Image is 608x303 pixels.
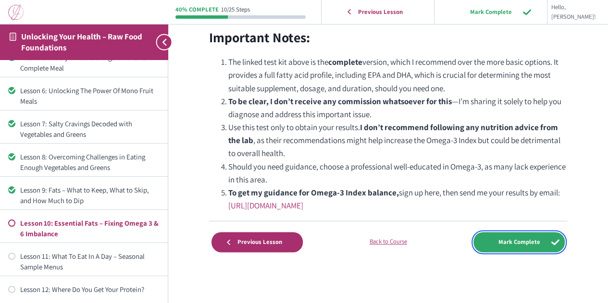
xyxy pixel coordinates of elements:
[352,8,409,16] span: Previous Lesson
[8,218,160,239] a: Not started Lesson 10: Essential Fats – Fixing Omega 3 & 6 Imbalance
[8,284,160,294] a: Not started Lesson 12: Where Do You Get Your Protein?
[175,7,219,13] div: 40% Complete
[228,200,303,211] a: [URL][DOMAIN_NAME]
[20,185,160,206] div: Lesson 9: Fats – What to Keep, What to Skip, and How Much to Dip
[228,122,558,145] strong: I don’t recommend following any nutrition advice from the lab
[20,119,160,139] div: Lesson 7: Salty Cravings Decoded with Vegetables and Greens
[8,253,15,260] div: Not started
[228,95,567,121] li: —I’m sharing it solely to help you diagnose and address this important issue.
[221,7,250,13] div: 10/25 Steps
[228,121,567,160] li: Use this test only to obtain your results. , as their recommendations might help increase the Ome...
[324,2,431,22] a: Previous Lesson
[20,284,160,294] div: Lesson 12: Where Do You Get Your Protein?
[21,31,142,53] a: Unlocking Your Health – Raw Food Foundations
[228,56,567,95] li: The linked test kit above is the version, which I recommend over the more basic options. It provi...
[8,87,15,94] div: Completed
[8,120,15,127] div: Completed
[211,232,303,252] a: Previous Lesson
[8,219,15,227] div: Not started
[551,2,596,22] span: Hello, [PERSON_NAME]!
[20,85,160,106] div: Lesson 6: Unlocking The Power Of Mono Fruit Meals
[228,186,567,212] li: sign up here, then send me your results by email:
[473,232,565,252] input: Mark Complete
[231,238,288,246] span: Previous Lesson
[20,251,160,272] div: Lesson 11: What To Eat In A Day – Seasonal Sample Menus
[20,52,160,73] div: Lesson 5: Satisfy Sweet Cravings – Fruits As A Complete Meal
[228,187,399,198] strong: To get my guidance for Omega-3 Index balance,
[20,218,160,239] div: Lesson 10: Essential Fats – Fixing Omega 3 & 6 Imbalance
[209,28,310,46] strong: Important Notes:
[8,286,15,293] div: Not started
[228,96,452,107] strong: To be clear, I don’t receive any commission whatsoever for this
[8,153,15,160] div: Completed
[20,152,160,172] div: Lesson 8: Overcoming Challenges in Eating Enough Vegetables and Greens
[343,237,434,246] a: Back to Course
[228,160,567,186] li: Should you need guidance, choose a professional well-educated in Omega-3, as many lack experience...
[8,152,160,172] a: Completed Lesson 8: Overcoming Challenges in Eating Enough Vegetables and Greens
[445,2,536,22] input: Mark Complete
[8,119,160,139] a: Completed Lesson 7: Salty Cravings Decoded with Vegetables and Greens
[8,251,160,272] a: Not started Lesson 11: What To Eat In A Day – Seasonal Sample Menus
[8,85,160,106] a: Completed Lesson 6: Unlocking The Power Of Mono Fruit Meals
[8,186,15,194] div: Completed
[328,57,362,67] strong: complete
[151,24,168,60] button: Toggle sidebar navigation
[8,52,160,73] a: Completed Lesson 5: Satisfy Sweet Cravings – Fruits As A Complete Meal
[8,185,160,206] a: Completed Lesson 9: Fats – What to Keep, What to Skip, and How Much to Dip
